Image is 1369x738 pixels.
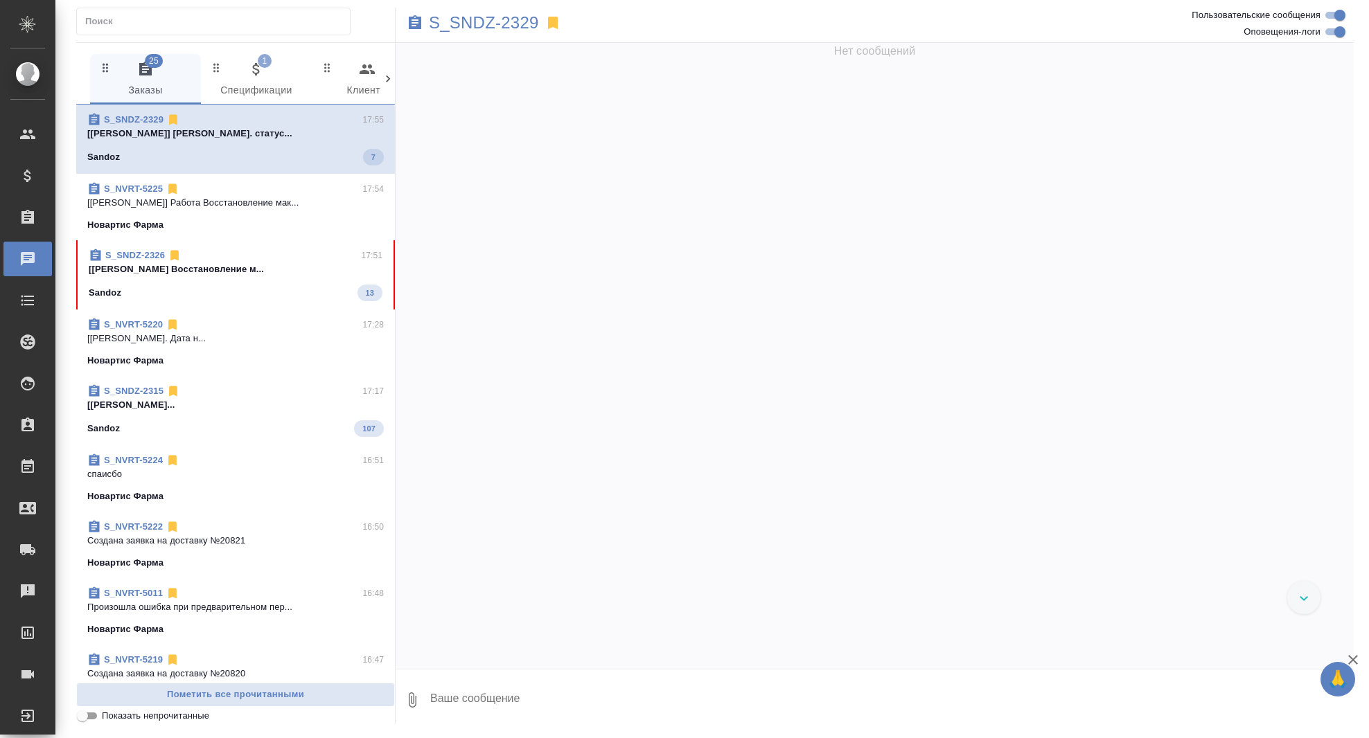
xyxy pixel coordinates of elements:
[102,709,209,723] span: Показать непрочитанные
[354,422,384,435] span: 107
[87,556,164,570] p: Новартис Фарма
[362,384,384,398] p: 17:17
[166,653,179,667] svg: Отписаться
[834,43,916,60] span: Нет сообщений
[166,586,179,600] svg: Отписаться
[166,453,179,467] svg: Отписаться
[104,521,163,532] a: S_NVRT-5222
[166,182,179,196] svg: Отписаться
[87,398,384,412] p: [[PERSON_NAME]...
[87,127,384,141] p: [[PERSON_NAME]] [PERSON_NAME]. статус...
[1321,662,1355,696] button: 🙏
[87,218,164,232] p: Новартис Фарма
[362,586,384,600] p: 16:48
[104,588,163,598] a: S_NVRT-5011
[1192,8,1321,22] span: Пользовательские сообщения
[104,319,163,330] a: S_NVRT-5220
[89,286,121,300] p: Sandoz
[76,645,395,711] div: S_NVRT-521916:47Создана заявка на доставку №20820Новартис Фарма
[87,422,120,435] p: Sandoz
[429,16,539,30] a: S_SNDZ-2329
[104,386,164,396] a: S_SNDZ-2315
[76,683,395,707] button: Пометить все прочитанными
[87,489,164,503] p: Новартис Фарма
[76,578,395,645] div: S_NVRT-501116:48Произошла ошибка при предварительном пер...Новартис Фарма
[76,174,395,240] div: S_NVRT-522517:54[[PERSON_NAME]] Работа Восстановление мак...Новартис Фарма
[209,61,303,99] span: Спецификации
[166,113,180,127] svg: Отписаться
[99,61,112,74] svg: Зажми и перетащи, чтобы поменять порядок вкладок
[87,534,384,548] p: Создана заявка на доставку №20821
[166,384,180,398] svg: Отписаться
[362,453,384,467] p: 16:51
[166,520,179,534] svg: Отписаться
[104,654,163,665] a: S_NVRT-5219
[87,667,384,681] p: Создана заявка на доставку №20820
[168,249,182,262] svg: Отписаться
[361,249,382,262] p: 17:51
[362,113,384,127] p: 17:55
[320,61,414,99] span: Клиенты
[145,54,163,68] span: 25
[105,250,165,260] a: S_SNDZ-2326
[98,61,193,99] span: Заказы
[87,332,384,345] p: [[PERSON_NAME]. Дата н...
[76,309,395,376] div: S_NVRT-522017:28[[PERSON_NAME]. Дата н...Новартис Фарма
[362,318,384,332] p: 17:28
[89,262,382,276] p: [[PERSON_NAME] Восстановление м...
[362,520,384,534] p: 16:50
[76,376,395,445] div: S_SNDZ-231517:17[[PERSON_NAME]...Sandoz107
[357,286,382,300] span: 13
[84,687,387,703] span: Пометить все прочитанными
[1244,25,1321,39] span: Оповещения-логи
[104,114,164,125] a: S_SNDZ-2329
[363,150,384,164] span: 7
[210,61,223,74] svg: Зажми и перетащи, чтобы поменять порядок вкладок
[76,445,395,512] div: S_NVRT-522416:51спаисбоНовартис Фарма
[362,182,384,196] p: 17:54
[258,54,272,68] span: 1
[76,240,395,309] div: S_SNDZ-232617:51[[PERSON_NAME] Восстановление м...Sandoz13
[87,622,164,636] p: Новартис Фарма
[87,467,384,481] p: спаисбо
[362,653,384,667] p: 16:47
[166,318,179,332] svg: Отписаться
[104,183,163,194] a: S_NVRT-5225
[87,150,120,164] p: Sandoz
[87,600,384,614] p: Произошла ошибка при предварительном пер...
[87,354,164,368] p: Новартис Фарма
[321,61,334,74] svg: Зажми и перетащи, чтобы поменять порядок вкладок
[76,512,395,578] div: S_NVRT-522216:50Создана заявка на доставку №20821Новартис Фарма
[76,105,395,174] div: S_SNDZ-232917:55[[PERSON_NAME]] [PERSON_NAME]. статус...Sandoz7
[85,12,350,31] input: Поиск
[87,196,384,210] p: [[PERSON_NAME]] Работа Восстановление мак...
[1326,665,1350,694] span: 🙏
[104,455,163,465] a: S_NVRT-5224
